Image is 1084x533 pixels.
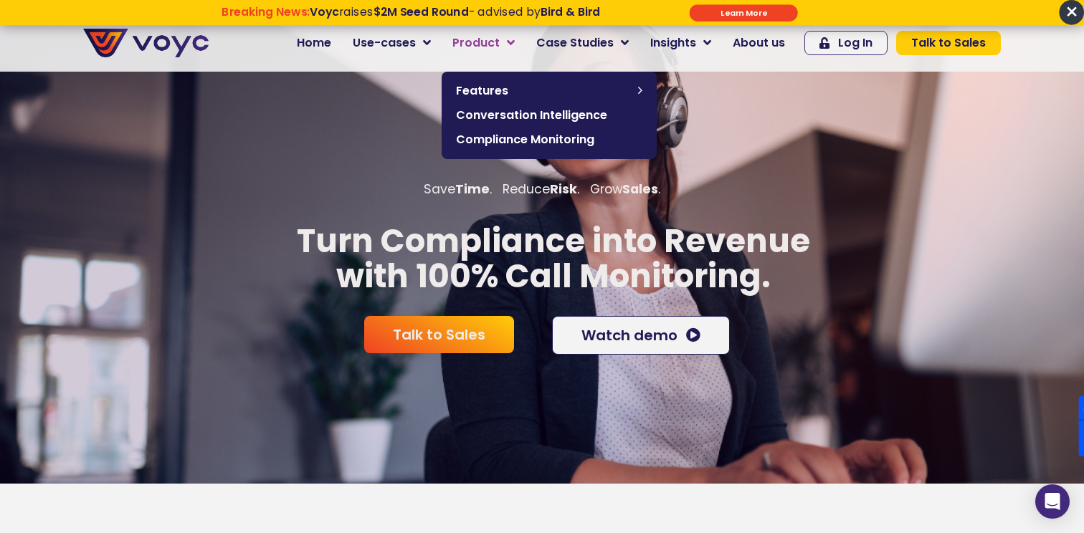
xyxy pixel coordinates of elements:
[526,29,640,57] a: Case Studies
[640,29,722,57] a: Insights
[452,34,500,52] span: Product
[449,103,650,128] a: Conversation Intelligence
[393,327,485,342] span: Talk to Sales
[911,37,986,49] span: Talk to Sales
[374,4,469,19] strong: $2M Seed Round
[442,29,526,57] a: Product
[456,131,642,148] span: Compliance Monitoring
[310,4,600,19] span: raises - advised by
[297,34,331,52] span: Home
[581,328,677,342] span: Watch demo
[310,4,338,19] strong: Voyc
[896,31,1001,55] a: Talk to Sales
[456,82,631,100] span: Features
[455,181,490,198] b: Time
[622,181,658,198] b: Sales
[541,4,600,19] strong: Bird & Bird
[536,34,614,52] span: Case Studies
[690,4,798,21] div: Submit
[804,31,888,55] a: Log In
[165,5,657,32] div: Breaking News: Voyc raises $2M Seed Round - advised by Bird & Bird
[722,29,796,57] a: About us
[83,29,209,57] img: voyc-full-logo
[449,128,650,152] a: Compliance Monitoring
[550,181,577,198] b: Risk
[733,34,785,52] span: About us
[456,107,642,124] span: Conversation Intelligence
[838,37,873,49] span: Log In
[353,34,416,52] span: Use-cases
[449,79,650,103] a: Features
[364,316,514,353] a: Talk to Sales
[552,316,730,355] a: Watch demo
[650,34,696,52] span: Insights
[342,29,442,57] a: Use-cases
[1035,484,1070,519] div: Open Intercom Messenger
[222,4,310,19] strong: Breaking News:
[286,29,342,57] a: Home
